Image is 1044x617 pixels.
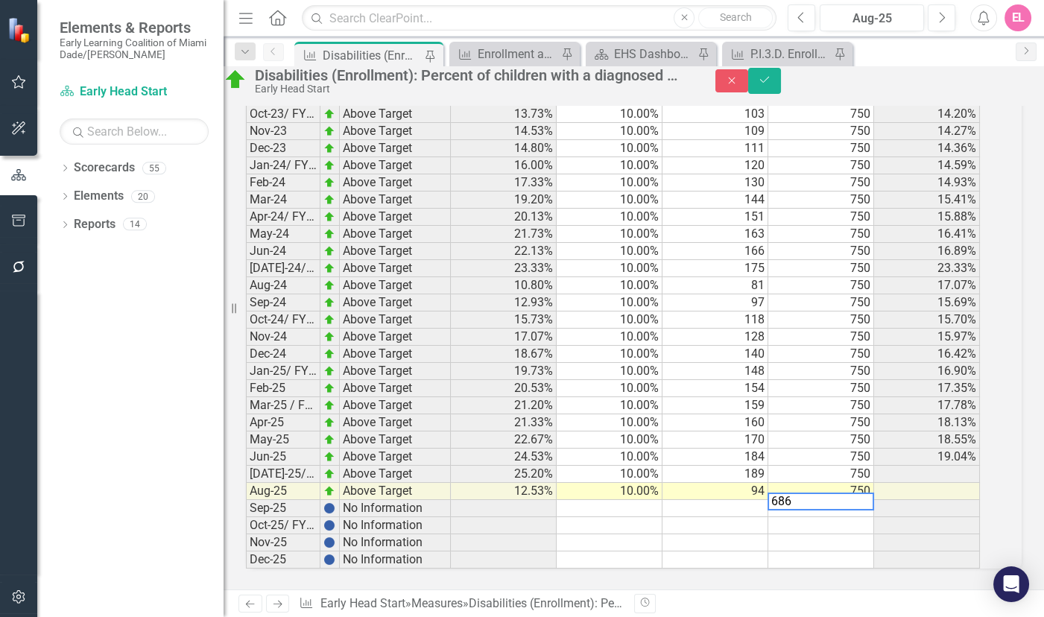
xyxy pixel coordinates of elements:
td: [DATE]-25/ FY 25-Q4 [246,466,320,483]
img: zOikAAAAAElFTkSuQmCC [323,468,335,480]
td: 22.67% [451,431,557,449]
div: Enrollment and Attendance (Monthly Attendance): Percent of Average Monthly Attendance (Upward Tre... [478,45,557,63]
td: May-24 [246,226,320,243]
td: Above Target [340,466,451,483]
td: 175 [662,260,768,277]
td: Dec-25 [246,551,320,569]
td: Dec-23 [246,140,320,157]
a: P.I.3.D. Enrollment and Attendance (Monthly Enrollment): Percent of Monthly Enrollment (Upward Tr... [726,45,830,63]
td: 103 [662,106,768,123]
td: Above Target [340,243,451,260]
td: 16.41% [874,226,980,243]
td: 10.00% [557,209,662,226]
td: 17.07% [874,277,980,294]
td: No Information [340,551,451,569]
img: BgCOk07PiH71IgAAAABJRU5ErkJggg== [323,502,335,514]
a: Measures [411,596,463,610]
td: Oct-23/ FY 24-Q1 [246,106,320,123]
td: 750 [768,363,874,380]
td: 10.00% [557,226,662,243]
td: 140 [662,346,768,363]
td: 10.00% [557,363,662,380]
img: ClearPoint Strategy [7,17,34,43]
button: Aug-25 [820,4,924,31]
td: Above Target [340,174,451,192]
img: zOikAAAAAElFTkSuQmCC [323,159,335,171]
td: 750 [768,209,874,226]
td: 14.93% [874,174,980,192]
img: zOikAAAAAElFTkSuQmCC [323,451,335,463]
div: Disabilities (Enrollment): Percent of children with a diagnosed disability (Upward Trend is Good) [255,67,686,83]
td: Nov-25 [246,534,320,551]
img: zOikAAAAAElFTkSuQmCC [323,194,335,206]
td: 750 [768,449,874,466]
td: Above Target [340,346,451,363]
td: 10.00% [557,140,662,157]
td: Above Target [340,123,451,140]
td: 81 [662,277,768,294]
td: Above Target [340,311,451,329]
td: 750 [768,157,874,174]
td: Jan-25/ FY 25 Q2 [246,363,320,380]
a: Scorecards [74,159,135,177]
td: 130 [662,174,768,192]
td: Jun-24 [246,243,320,260]
td: 14.27% [874,123,980,140]
td: 20.53% [451,380,557,397]
img: zOikAAAAAElFTkSuQmCC [323,417,335,428]
td: 750 [768,277,874,294]
td: 750 [768,397,874,414]
td: 10.00% [557,466,662,483]
td: 189 [662,466,768,483]
td: Apr-25 [246,414,320,431]
td: 19.73% [451,363,557,380]
span: Elements & Reports [60,19,209,37]
td: 750 [768,123,874,140]
td: 111 [662,140,768,157]
td: 750 [768,380,874,397]
td: 154 [662,380,768,397]
td: 10.00% [557,431,662,449]
td: 750 [768,243,874,260]
td: 18.55% [874,431,980,449]
img: BgCOk07PiH71IgAAAABJRU5ErkJggg== [323,519,335,531]
td: 10.00% [557,380,662,397]
td: No Information [340,534,451,551]
td: 109 [662,123,768,140]
img: zOikAAAAAElFTkSuQmCC [323,331,335,343]
td: 25.20% [451,466,557,483]
td: 750 [768,346,874,363]
td: 15.73% [451,311,557,329]
td: Mar-25 / FY 24/25-Q3 [246,397,320,414]
div: 55 [142,162,166,174]
td: 10.00% [557,277,662,294]
td: 750 [768,226,874,243]
td: 10.00% [557,123,662,140]
td: 750 [768,294,874,311]
img: Above Target [224,68,247,92]
td: Above Target [340,140,451,157]
td: 10.00% [557,157,662,174]
button: EL [1005,4,1031,31]
img: zOikAAAAAElFTkSuQmCC [323,245,335,257]
div: Open Intercom Messenger [993,566,1029,602]
td: Aug-24 [246,277,320,294]
td: 10.00% [557,106,662,123]
td: Jun-25 [246,449,320,466]
td: 16.42% [874,346,980,363]
td: 750 [768,311,874,329]
div: Aug-25 [825,10,919,28]
td: 10.00% [557,346,662,363]
td: Above Target [340,449,451,466]
td: Above Target [340,157,451,174]
td: 750 [768,483,874,500]
a: Early Head Start [320,596,405,610]
td: Above Target [340,260,451,277]
img: BgCOk07PiH71IgAAAABJRU5ErkJggg== [323,554,335,566]
td: 128 [662,329,768,346]
img: zOikAAAAAElFTkSuQmCC [323,314,335,326]
div: Disabilities (Enrollment): Percent of children with a diagnosed disability (Upward Trend is Good) [469,596,970,610]
div: 20 [131,190,155,203]
td: 750 [768,260,874,277]
td: Dec-24 [246,346,320,363]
